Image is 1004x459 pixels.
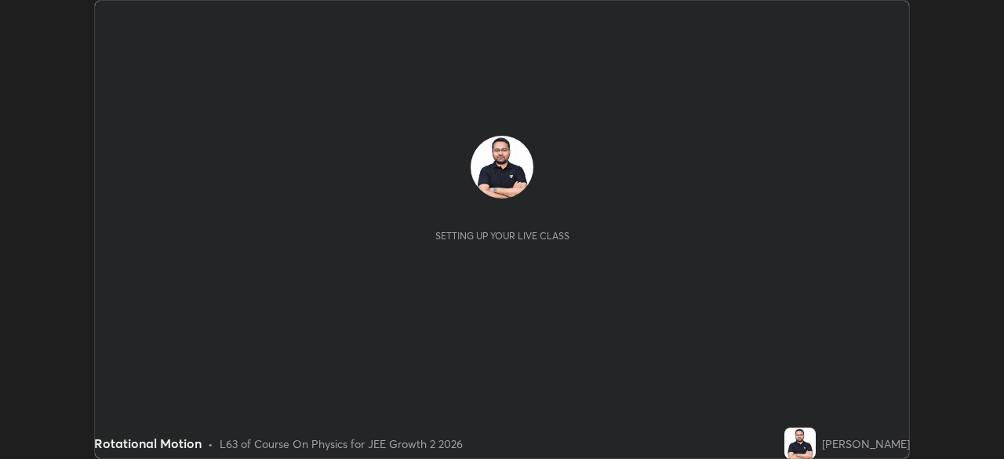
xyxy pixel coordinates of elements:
div: Rotational Motion [94,434,202,453]
div: • [208,435,213,452]
div: [PERSON_NAME] [822,435,910,452]
img: 75b7adc8d7144db7b3983a723ea8425d.jpg [784,428,816,459]
div: L63 of Course On Physics for JEE Growth 2 2026 [220,435,463,452]
img: 75b7adc8d7144db7b3983a723ea8425d.jpg [471,136,533,199]
div: Setting up your live class [435,230,569,242]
